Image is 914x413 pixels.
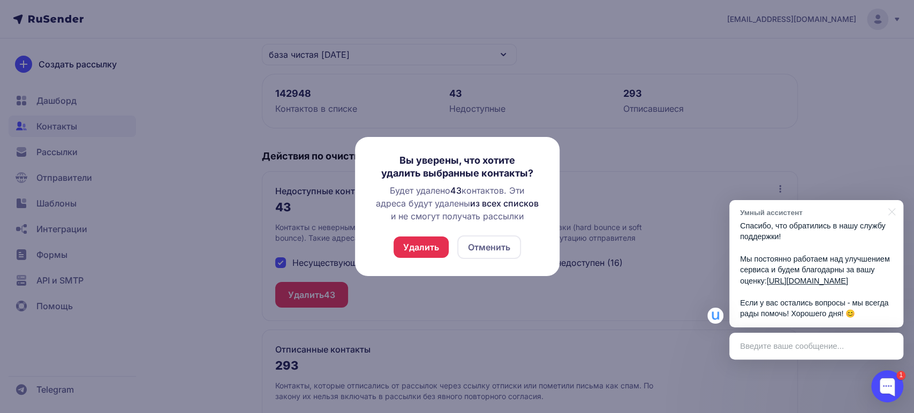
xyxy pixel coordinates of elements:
div: Умный ассистент [740,208,882,218]
img: Умный ассистент [707,308,723,324]
div: 1 [896,371,905,380]
p: Спасибо, что обратились в нашу службу поддержки! Мы постоянно работаем над улучшением сервиса и б... [740,220,893,319]
div: Будет удалено контактов. Эти адреса будут удалены и не смогут получать рассылки [372,184,542,223]
span: из всех списков [470,198,539,209]
div: Введите ваше сообщение... [729,333,903,360]
h3: Вы уверены, что хотите удалить выбранные контакты? [372,154,542,180]
button: Удалить [394,236,449,258]
span: 43 [450,185,462,196]
button: Отменить [457,235,521,259]
a: [URL][DOMAIN_NAME] [767,277,848,285]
